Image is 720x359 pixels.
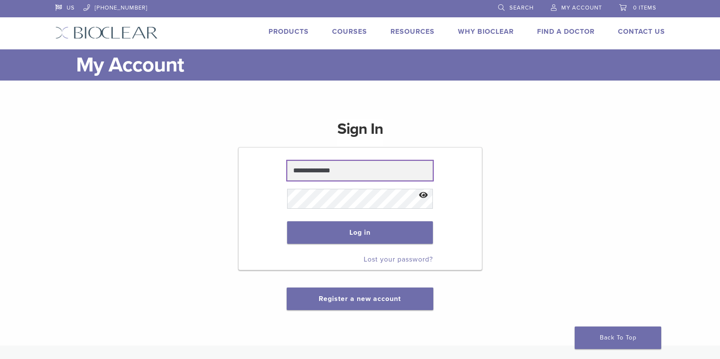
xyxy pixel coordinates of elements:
[319,294,401,303] a: Register a new account
[269,27,309,36] a: Products
[287,221,433,244] button: Log in
[458,27,514,36] a: Why Bioclear
[537,27,595,36] a: Find A Doctor
[76,49,665,81] h1: My Account
[364,255,433,264] a: Lost your password?
[633,4,656,11] span: 0 items
[332,27,367,36] a: Courses
[337,119,383,146] h1: Sign In
[618,27,665,36] a: Contact Us
[575,327,661,349] a: Back To Top
[55,26,158,39] img: Bioclear
[287,288,433,310] button: Register a new account
[414,184,433,207] button: Show password
[390,27,435,36] a: Resources
[561,4,602,11] span: My Account
[509,4,534,11] span: Search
